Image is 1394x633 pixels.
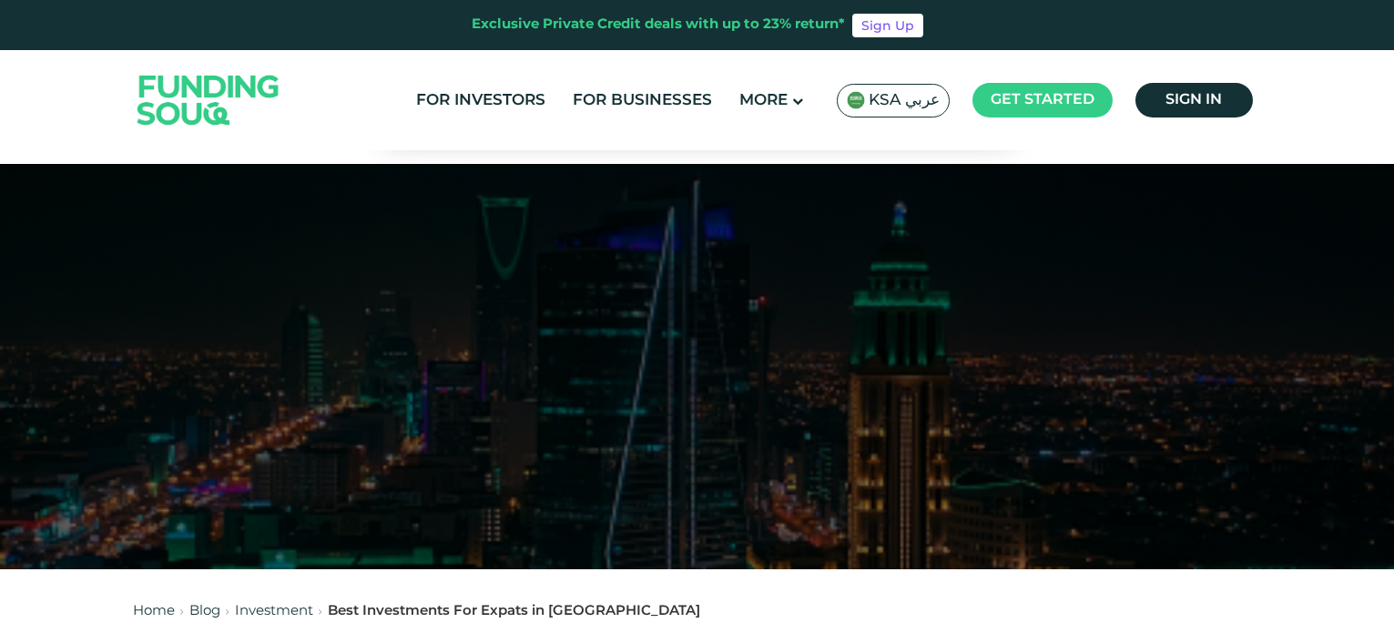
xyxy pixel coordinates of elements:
[1165,93,1222,107] span: Sign in
[189,605,220,618] a: Blog
[852,14,923,37] a: Sign Up
[133,605,175,618] a: Home
[869,90,940,111] span: KSA عربي
[119,54,298,146] img: Logo
[412,86,550,116] a: For Investors
[739,93,788,108] span: More
[472,15,845,36] div: Exclusive Private Credit deals with up to 23% return*
[847,91,865,109] img: SA Flag
[1135,83,1253,117] a: Sign in
[235,605,313,618] a: Investment
[328,601,700,622] div: Best Investments For Expats in [GEOGRAPHIC_DATA]
[991,93,1094,107] span: Get started
[568,86,717,116] a: For Businesses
